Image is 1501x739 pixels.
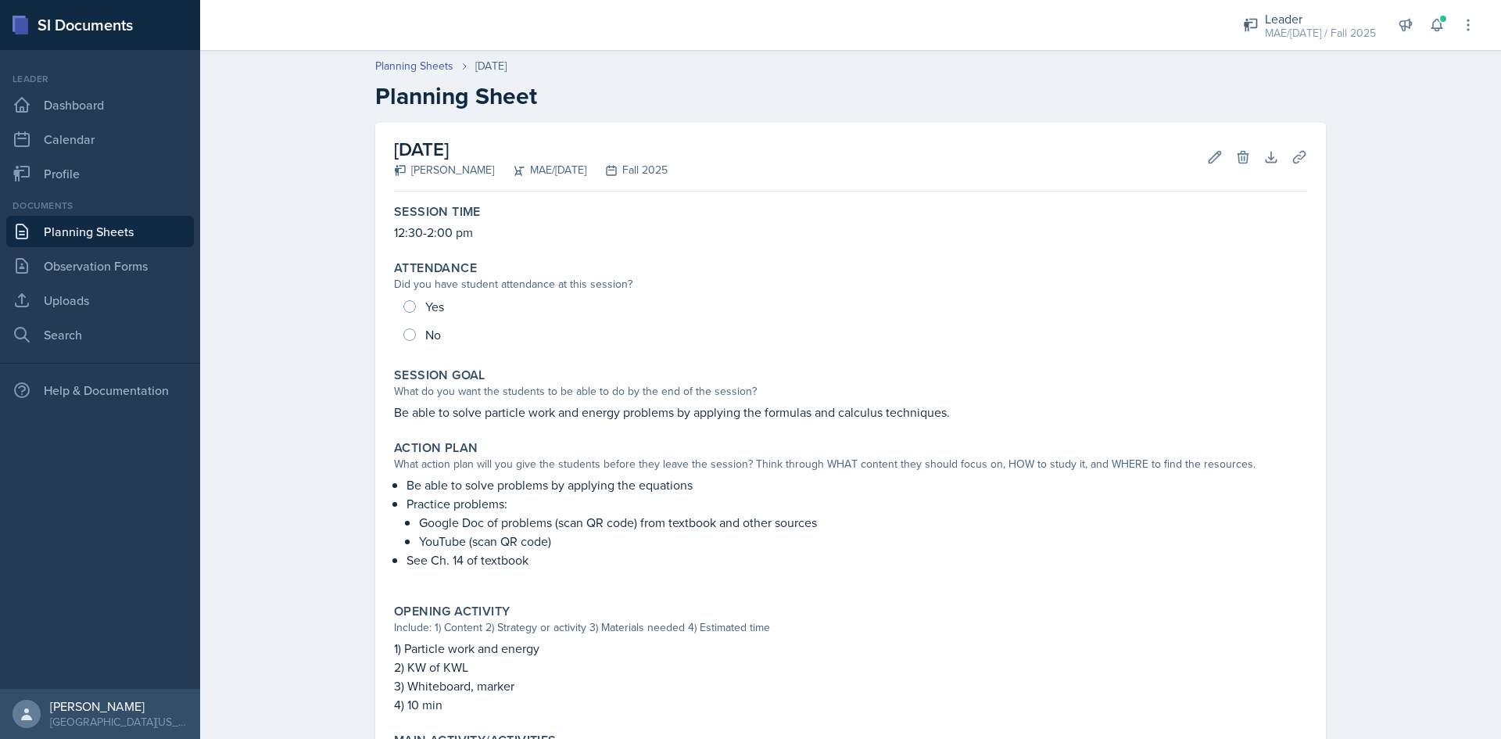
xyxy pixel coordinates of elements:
p: Be able to solve problems by applying the equations [407,475,1307,494]
label: Attendance [394,260,477,276]
p: 2) KW of KWL [394,658,1307,676]
a: Planning Sheets [6,216,194,247]
a: Calendar [6,124,194,155]
div: Leader [6,72,194,86]
a: Planning Sheets [375,58,453,74]
a: Dashboard [6,89,194,120]
div: [PERSON_NAME] [50,698,188,714]
h2: Planning Sheet [375,82,1326,110]
div: Documents [6,199,194,213]
h2: [DATE] [394,135,668,163]
p: 3) Whiteboard, marker [394,676,1307,695]
p: Google Doc of problems (scan QR code) from textbook and other sources [419,513,1307,532]
a: Uploads [6,285,194,316]
a: Search [6,319,194,350]
div: Help & Documentation [6,375,194,406]
p: See Ch. 14 of textbook [407,551,1307,569]
p: Practice problems: [407,494,1307,513]
div: [DATE] [475,58,507,74]
div: MAE/[DATE] / Fall 2025 [1265,25,1376,41]
p: YouTube (scan QR code) [419,532,1307,551]
label: Session Time [394,204,481,220]
div: What action plan will you give the students before they leave the session? Think through WHAT con... [394,456,1307,472]
p: Be able to solve particle work and energy problems by applying the formulas and calculus techniques. [394,403,1307,422]
a: Observation Forms [6,250,194,282]
label: Session Goal [394,368,485,383]
label: Opening Activity [394,604,510,619]
p: 12:30-2:00 pm [394,223,1307,242]
div: Fall 2025 [586,162,668,178]
p: 4) 10 min [394,695,1307,714]
label: Action Plan [394,440,478,456]
div: Include: 1) Content 2) Strategy or activity 3) Materials needed 4) Estimated time [394,619,1307,636]
div: [GEOGRAPHIC_DATA][US_STATE] in [GEOGRAPHIC_DATA] [50,714,188,730]
div: Did you have student attendance at this session? [394,276,1307,292]
a: Profile [6,158,194,189]
p: 1) Particle work and energy [394,639,1307,658]
div: MAE/[DATE] [494,162,586,178]
div: [PERSON_NAME] [394,162,494,178]
div: What do you want the students to be able to do by the end of the session? [394,383,1307,400]
div: Leader [1265,9,1376,28]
